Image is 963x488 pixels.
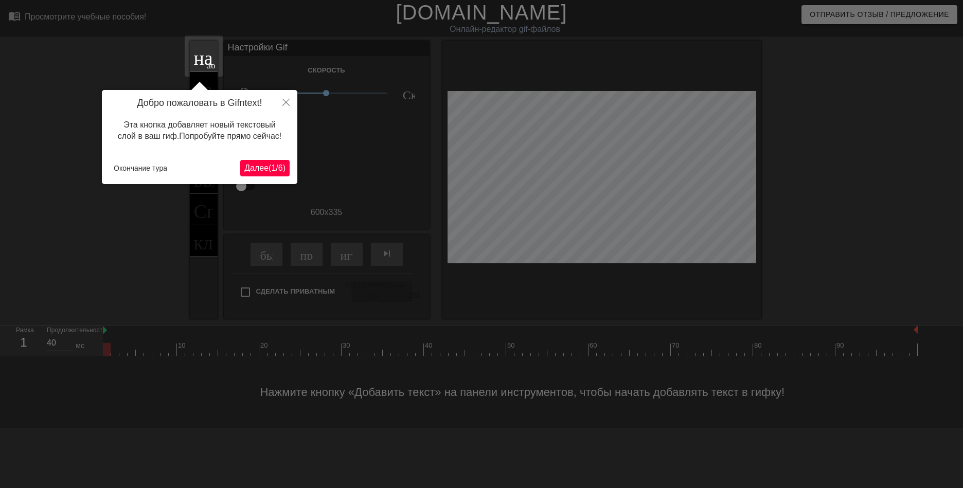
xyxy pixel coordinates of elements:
[114,164,167,172] ya-tr-span: Окончание тура
[276,164,278,172] ya-tr-span: /
[118,120,276,140] ya-tr-span: Эта кнопка добавляет новый текстовый слой в ваш гиф.
[110,160,171,176] button: Окончание тура
[269,164,271,172] ya-tr-span: (
[283,164,286,172] ya-tr-span: )
[275,90,297,114] button: Закрыть
[179,132,281,140] ya-tr-span: Попробуйте прямо сейчас!
[137,98,262,108] ya-tr-span: Добро пожаловать в Gifntext!
[240,160,290,176] button: Далее
[278,164,283,172] ya-tr-span: 6
[271,164,276,172] ya-tr-span: 1
[110,98,290,109] h4: Добро пожаловать в Gifntext!
[244,164,269,172] ya-tr-span: Далее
